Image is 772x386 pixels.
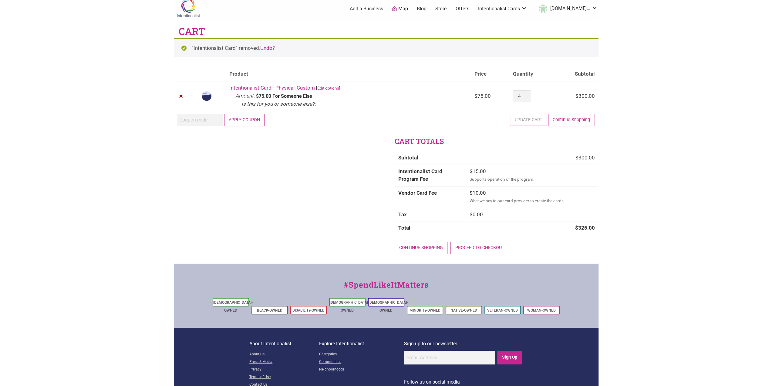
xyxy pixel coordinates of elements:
[395,165,466,186] th: Intentionalist Card Program Fee
[513,90,531,102] input: Product quantity
[213,300,253,313] a: [DEMOGRAPHIC_DATA]-Owned
[229,85,315,91] a: Intentionalist Card - Physical, Custom
[272,94,312,99] p: For Someone Else
[395,208,466,221] th: Tax
[369,300,408,313] a: [DEMOGRAPHIC_DATA]-Owned
[249,366,319,374] a: Privacy
[226,67,471,81] th: Product
[470,211,473,217] span: $
[241,100,316,108] dt: Is this for you or someone else?:
[235,92,255,100] dt: Amount:
[527,308,556,313] a: Woman-Owned
[478,5,527,12] a: Intentionalist Cards
[392,5,408,12] a: Map
[292,308,325,313] a: Disability-Owned
[470,168,473,174] span: $
[257,308,282,313] a: Black-Owned
[395,242,448,254] a: Continue shopping
[509,67,554,81] th: Quantity
[470,177,534,182] small: Supports operation of the program.
[249,351,319,358] a: About Us
[417,5,426,12] a: Blog
[470,168,486,174] bdi: 15.00
[330,300,369,313] a: [DEMOGRAPHIC_DATA]-Owned
[470,190,473,196] span: $
[249,374,319,381] a: Terms of Use
[554,67,598,81] th: Subtotal
[404,340,523,348] p: Sign up to our newsletter
[174,38,598,57] div: “Intentionalist Card” removed.
[575,155,578,161] span: $
[497,351,522,364] input: Sign Up
[260,45,275,51] a: Undo?
[224,114,265,126] button: Apply coupon
[450,242,509,254] a: Proceed to checkout
[471,67,509,81] th: Price
[404,378,523,386] p: Follow us on social media
[256,94,271,99] p: $75.00
[474,93,477,99] span: $
[317,86,339,91] a: Edit options
[470,198,565,203] small: What we pay to our card provider to create the cards.
[575,225,578,231] span: $
[510,115,547,125] button: Update cart
[410,308,440,313] a: Minority-Owned
[536,3,598,14] a: [DOMAIN_NAME]...
[395,151,466,165] th: Subtotal
[575,155,595,161] bdi: 300.00
[249,358,319,366] a: Press & Media
[349,5,383,12] a: Add a Business
[456,5,469,12] a: Offers
[395,221,466,235] th: Total
[395,186,466,208] th: Vendor Card Fee
[179,25,205,38] h1: Cart
[319,366,404,374] a: Neighborhoods
[575,225,595,231] bdi: 325.00
[319,358,404,366] a: Communities
[404,351,495,364] input: Email Address
[470,190,486,196] bdi: 10.00
[177,114,223,126] input: Coupon code
[536,3,598,14] li: oundation.org...
[474,93,491,99] bdi: 75.00
[316,86,340,91] small: [ ]
[319,340,404,348] p: Explore Intentionalist
[548,114,595,126] a: Continue Shopping
[575,93,595,99] bdi: 300.00
[249,340,319,348] p: About Intentionalist
[450,308,477,313] a: Native-Owned
[487,308,518,313] a: Veteran-Owned
[177,92,185,100] a: Remove Intentionalist Card - Physical, Custom from cart
[174,279,598,297] div: #SpendLikeItMatters
[319,351,404,358] a: Categories
[435,5,447,12] a: Store
[395,136,598,147] h2: Cart totals
[202,91,211,101] img: Intentionalist Card
[575,93,578,99] span: $
[470,211,483,217] bdi: 0.00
